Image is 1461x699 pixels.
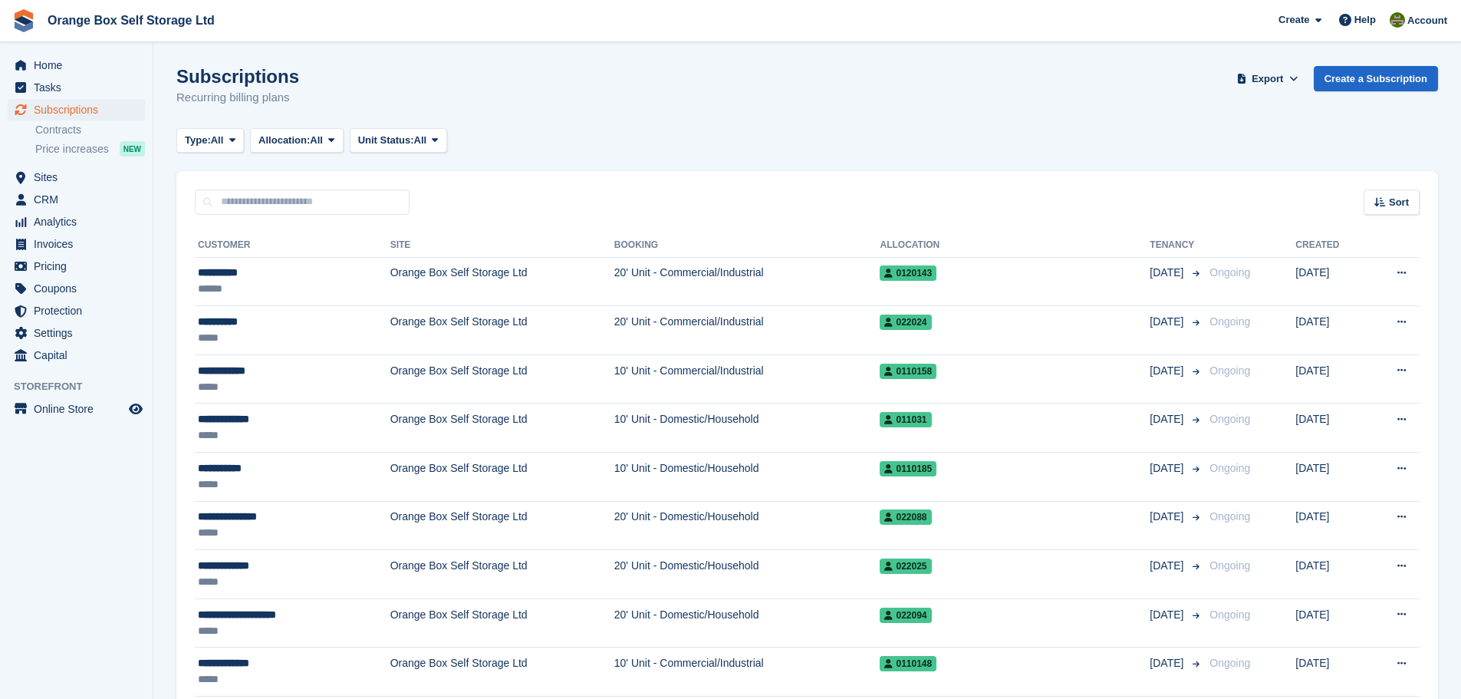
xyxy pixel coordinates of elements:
[8,99,145,120] a: menu
[34,256,126,277] span: Pricing
[390,648,614,697] td: Orange Box Self Storage Ltd
[34,398,126,420] span: Online Store
[880,509,931,525] span: 022088
[34,211,126,232] span: Analytics
[34,322,126,344] span: Settings
[1150,509,1186,525] span: [DATE]
[185,133,211,148] span: Type:
[1295,257,1367,306] td: [DATE]
[176,89,299,107] p: Recurring billing plans
[34,54,126,76] span: Home
[390,404,614,453] td: Orange Box Self Storage Ltd
[310,133,323,148] span: All
[1209,559,1250,572] span: Ongoing
[1295,354,1367,404] td: [DATE]
[1252,71,1283,87] span: Export
[1150,233,1203,258] th: Tenancy
[390,453,614,502] td: Orange Box Self Storage Ltd
[390,501,614,550] td: Orange Box Self Storage Ltd
[1150,314,1186,330] span: [DATE]
[1407,13,1447,28] span: Account
[390,598,614,648] td: Orange Box Self Storage Ltd
[34,345,126,366] span: Capital
[34,167,126,188] span: Sites
[614,257,880,306] td: 20' Unit - Commercial/Industrial
[390,257,614,306] td: Orange Box Self Storage Ltd
[34,189,126,210] span: CRM
[390,550,614,599] td: Orange Box Self Storage Ltd
[8,233,145,255] a: menu
[34,77,126,98] span: Tasks
[8,398,145,420] a: menu
[8,278,145,299] a: menu
[614,501,880,550] td: 20' Unit - Domestic/Household
[614,648,880,697] td: 10' Unit - Commercial/Industrial
[390,306,614,355] td: Orange Box Self Storage Ltd
[1295,233,1367,258] th: Created
[614,550,880,599] td: 20' Unit - Domestic/Household
[1314,66,1438,91] a: Create a Subscription
[1209,510,1250,523] span: Ongoing
[1209,413,1250,425] span: Ongoing
[34,300,126,321] span: Protection
[34,233,126,255] span: Invoices
[1354,12,1376,28] span: Help
[1209,364,1250,377] span: Ongoing
[1295,598,1367,648] td: [DATE]
[8,322,145,344] a: menu
[1295,501,1367,550] td: [DATE]
[880,559,931,574] span: 022025
[176,128,244,153] button: Type: All
[614,598,880,648] td: 20' Unit - Domestic/Household
[1234,66,1301,91] button: Export
[614,354,880,404] td: 10' Unit - Commercial/Industrial
[35,142,109,157] span: Price increases
[35,140,145,157] a: Price increases NEW
[1209,608,1250,621] span: Ongoing
[176,66,299,87] h1: Subscriptions
[1150,655,1186,671] span: [DATE]
[8,211,145,232] a: menu
[8,167,145,188] a: menu
[8,77,145,98] a: menu
[880,233,1150,258] th: Allocation
[1150,460,1186,476] span: [DATE]
[35,123,145,137] a: Contracts
[1209,315,1250,328] span: Ongoing
[1389,195,1409,210] span: Sort
[614,453,880,502] td: 10' Unit - Domestic/Household
[127,400,145,418] a: Preview store
[8,256,145,277] a: menu
[1150,558,1186,574] span: [DATE]
[8,345,145,366] a: menu
[1295,550,1367,599] td: [DATE]
[614,404,880,453] td: 10' Unit - Domestic/Household
[1150,363,1186,379] span: [DATE]
[41,8,221,33] a: Orange Box Self Storage Ltd
[1209,462,1250,474] span: Ongoing
[1295,306,1367,355] td: [DATE]
[614,306,880,355] td: 20' Unit - Commercial/Industrial
[414,133,427,148] span: All
[1295,404,1367,453] td: [DATE]
[614,233,880,258] th: Booking
[880,315,931,330] span: 022024
[880,412,931,427] span: 011031
[880,656,936,671] span: 0110148
[1295,648,1367,697] td: [DATE]
[350,128,447,153] button: Unit Status: All
[1278,12,1309,28] span: Create
[1150,411,1186,427] span: [DATE]
[880,461,936,476] span: 0110185
[34,278,126,299] span: Coupons
[1390,12,1405,28] img: Pippa White
[358,133,414,148] span: Unit Status:
[8,54,145,76] a: menu
[258,133,310,148] span: Allocation:
[12,9,35,32] img: stora-icon-8386f47178a22dfd0bd8f6a31ec36ba5ce8667c1dd55bd0f319d3a0aa187defe.svg
[1295,453,1367,502] td: [DATE]
[880,265,936,281] span: 0120143
[195,233,390,258] th: Customer
[120,141,145,157] div: NEW
[34,99,126,120] span: Subscriptions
